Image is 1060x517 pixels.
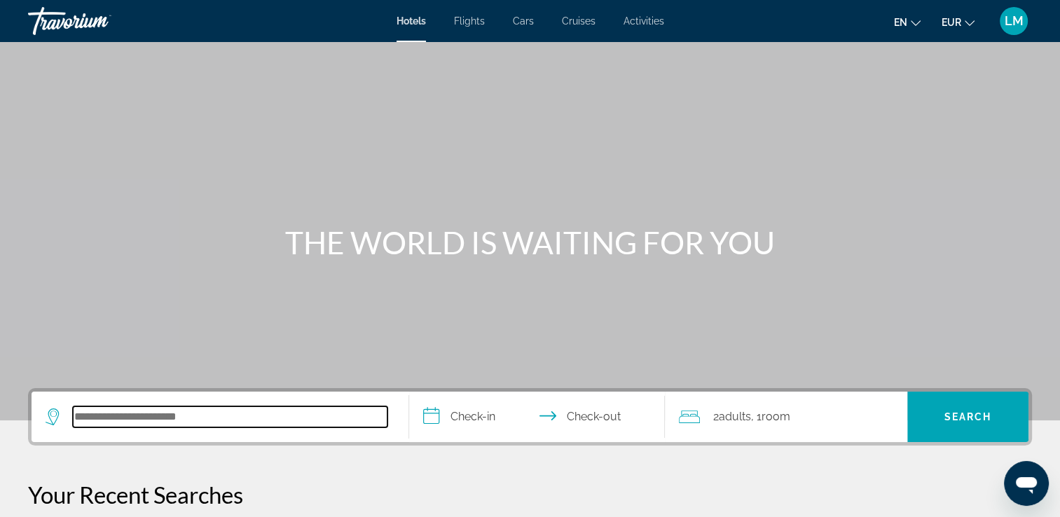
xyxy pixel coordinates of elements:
[397,15,426,27] a: Hotels
[942,17,961,28] span: EUR
[1004,461,1049,506] iframe: Bouton de lancement de la fenêtre de messagerie
[32,392,1028,442] div: Search widget
[624,15,664,27] a: Activities
[761,410,790,423] span: Room
[513,15,534,27] a: Cars
[409,392,666,442] button: Select check in and out date
[28,3,168,39] a: Travorium
[944,411,992,422] span: Search
[268,224,793,261] h1: THE WORLD IS WAITING FOR YOU
[562,15,596,27] a: Cruises
[942,12,975,32] button: Change currency
[73,406,387,427] input: Search hotel destination
[907,392,1028,442] button: Search
[996,6,1032,36] button: User Menu
[894,17,907,28] span: en
[1005,14,1024,28] span: LM
[28,481,1032,509] p: Your Recent Searches
[713,407,750,427] span: 2
[750,407,790,427] span: , 1
[454,15,485,27] a: Flights
[665,392,907,442] button: Travelers: 2 adults, 0 children
[894,12,921,32] button: Change language
[718,410,750,423] span: Adults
